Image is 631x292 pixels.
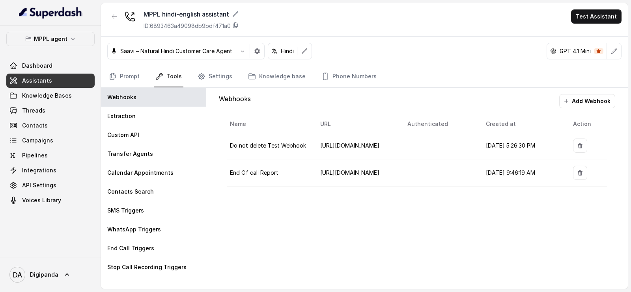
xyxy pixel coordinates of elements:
[6,193,95,207] a: Voices Library
[19,6,82,19] img: light.svg
[107,93,136,101] p: Webhooks
[227,116,314,132] th: Name
[6,133,95,148] a: Campaigns
[22,181,56,189] span: API Settings
[320,169,379,176] span: [URL][DOMAIN_NAME]
[560,47,591,55] p: GPT 4.1 Mini
[567,116,607,132] th: Action
[401,116,480,132] th: Authenticated
[154,66,183,87] a: Tools
[107,244,154,252] p: End Call Triggers
[281,47,294,55] p: Hindi
[144,9,239,19] div: MPPL hindi-english assistant
[550,48,556,54] svg: openai logo
[314,116,401,132] th: URL
[22,122,48,129] span: Contacts
[13,271,22,279] text: DA
[22,77,52,85] span: Assistants
[320,142,379,149] span: [URL][DOMAIN_NAME]
[107,112,136,120] p: Extraction
[246,66,307,87] a: Knowledge base
[6,163,95,177] a: Integrations
[107,131,139,139] p: Custom API
[320,66,378,87] a: Phone Numbers
[480,116,567,132] th: Created at
[107,188,154,196] p: Contacts Search
[6,264,95,286] a: Digipanda
[107,263,187,271] p: Stop Call Recording Triggers
[22,196,61,204] span: Voices Library
[6,59,95,73] a: Dashboard
[107,169,174,177] p: Calendar Appointments
[107,225,161,233] p: WhatsApp Triggers
[219,94,251,108] p: Webhooks
[22,107,45,115] span: Threads
[6,118,95,133] a: Contacts
[6,89,95,103] a: Knowledge Bases
[34,34,67,44] p: MPPL agent
[6,178,95,192] a: API Settings
[196,66,234,87] a: Settings
[6,148,95,163] a: Pipelines
[107,66,141,87] a: Prompt
[559,94,615,108] button: Add Webhook
[230,142,306,149] span: Do not delete Test Webhook
[230,169,278,176] span: End Of call Report
[120,47,232,55] p: Saavi – Natural Hindi Customer Care Agent
[22,92,72,100] span: Knowledge Bases
[22,166,56,174] span: Integrations
[22,62,52,70] span: Dashboard
[486,169,535,176] span: [DATE] 9:46:19 AM
[107,150,153,158] p: Transfer Agents
[6,74,95,88] a: Assistants
[571,9,622,24] button: Test Assistant
[6,32,95,46] button: MPPL agent
[22,137,53,144] span: Campaigns
[30,271,58,279] span: Digipanda
[6,103,95,118] a: Threads
[22,152,48,159] span: Pipelines
[486,142,535,149] span: [DATE] 5:26:30 PM
[107,66,622,87] nav: Tabs
[107,207,144,214] p: SMS Triggers
[144,22,231,30] p: ID: 6893463a49098db9bdf471a0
